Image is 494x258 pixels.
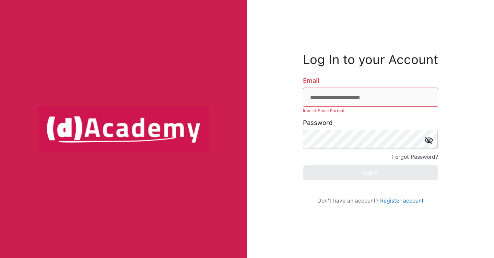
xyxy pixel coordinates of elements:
[303,54,438,65] h3: Log In to your Account
[303,119,333,126] label: Password
[392,152,438,162] div: Forgot Password?
[310,197,431,204] div: Don't have an account?
[303,107,438,115] p: Invalid Email Format
[380,197,424,204] a: Register account
[303,165,438,180] button: Log In
[425,137,433,144] img: icon
[303,77,319,84] label: Email
[38,106,209,152] img: logo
